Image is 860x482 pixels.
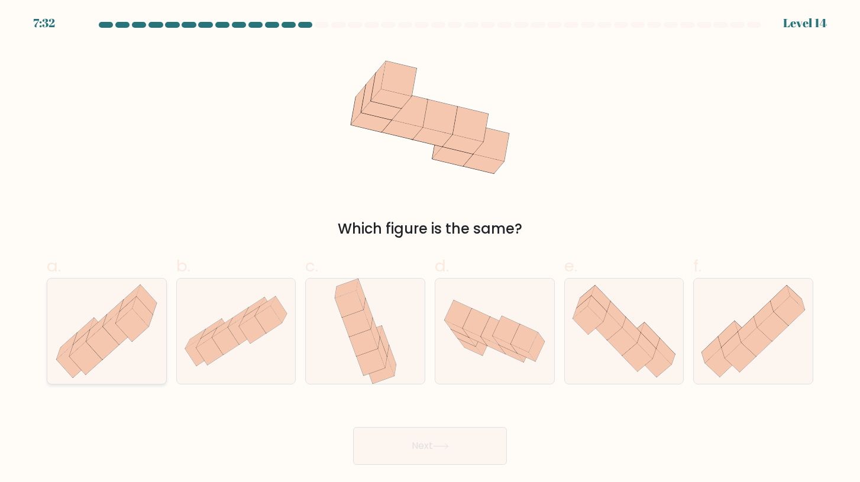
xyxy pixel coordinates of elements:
[564,254,577,277] span: e.
[353,427,507,465] button: Next
[54,218,806,240] div: Which figure is the same?
[176,254,190,277] span: b.
[47,254,61,277] span: a.
[33,14,55,32] div: 7:32
[693,254,701,277] span: f.
[305,254,318,277] span: c.
[435,254,449,277] span: d.
[783,14,827,32] div: Level 14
